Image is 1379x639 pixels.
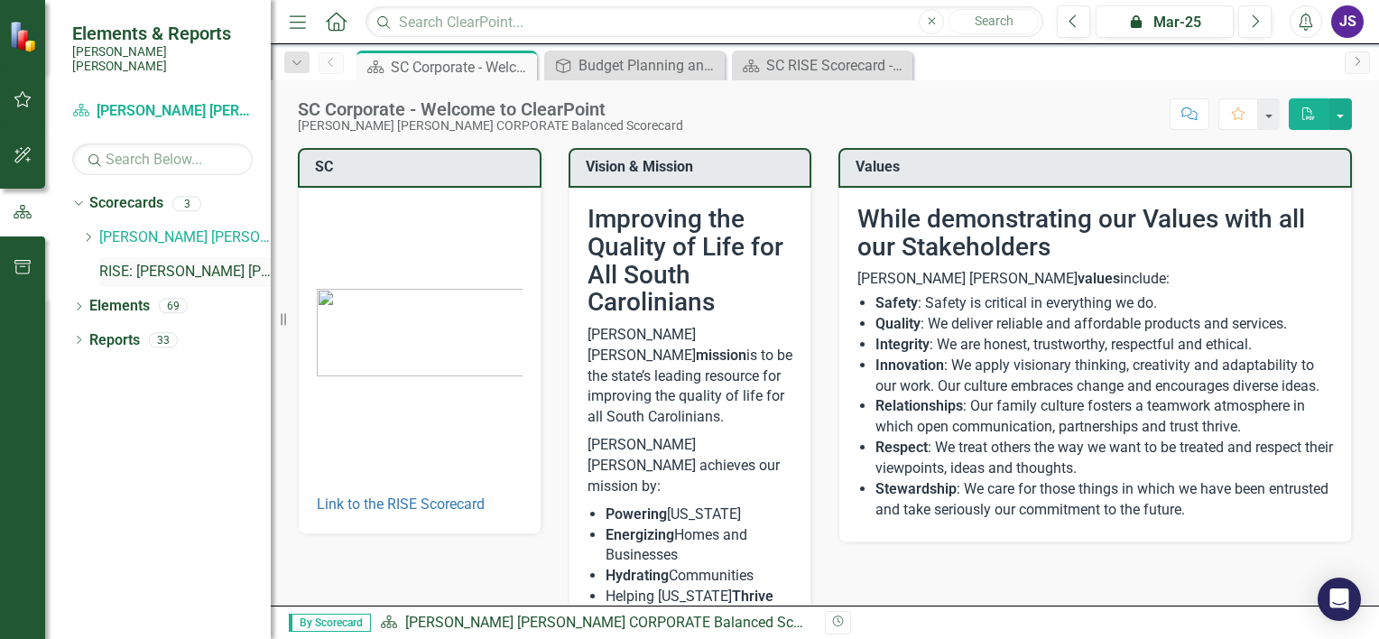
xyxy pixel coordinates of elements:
[766,54,908,77] div: SC RISE Scorecard - Welcome to ClearPoint
[149,332,178,347] div: 33
[875,479,1333,521] li: : We care for those things in which we have been entrusted and take seriously our commitment to t...
[875,480,957,497] strong: Stewardship
[578,54,720,77] div: Budget Planning and Execution
[606,505,667,523] strong: Powering
[875,357,944,374] strong: Innovation
[732,588,773,605] strong: Thrive
[172,196,201,211] div: 3
[298,119,683,133] div: [PERSON_NAME] [PERSON_NAME] CORPORATE Balanced Scorecard
[391,56,532,79] div: SC Corporate - Welcome to ClearPoint
[875,294,918,311] strong: Safety
[857,206,1333,262] h2: While demonstrating our Values with all our Stakeholders
[875,397,963,414] strong: Relationships
[89,193,163,214] a: Scorecards
[588,206,793,317] h2: Improving the Quality of Life for All South Carolinians
[606,566,793,587] li: Communities
[606,525,793,567] li: Homes and Businesses
[586,159,801,175] h3: Vision & Mission
[1102,12,1227,33] div: Mar-25
[588,325,793,431] p: [PERSON_NAME] [PERSON_NAME] is to be the state’s leading resource for improving the quality of li...
[72,44,253,74] small: [PERSON_NAME] [PERSON_NAME]
[875,314,1333,335] li: : We deliver reliable and affordable products and services.
[606,505,793,525] li: [US_STATE]
[9,21,41,52] img: ClearPoint Strategy
[856,159,1341,175] h3: Values
[317,495,485,513] a: Link to the RISE Scorecard
[606,526,674,543] strong: Energizing
[875,439,928,456] strong: Respect
[606,567,669,584] strong: Hydrating
[875,336,930,353] strong: Integrity
[1078,270,1120,287] strong: values
[89,330,140,351] a: Reports
[99,227,271,248] a: [PERSON_NAME] [PERSON_NAME] CORPORATE Balanced Scorecard
[72,144,253,175] input: Search Below...
[875,293,1333,314] li: : Safety is critical in everything we do.
[875,335,1333,356] li: : We are honest, trustworthy, respectful and ethical.
[696,347,746,364] strong: mission
[289,614,371,632] span: By Scorecard
[315,159,531,175] h3: SC
[1096,5,1234,38] button: Mar-25
[72,23,253,44] span: Elements & Reports
[1331,5,1364,38] button: JS
[949,9,1039,34] button: Search
[99,262,271,282] a: RISE: [PERSON_NAME] [PERSON_NAME] Recognizing Innovation, Safety and Excellence
[72,101,253,122] a: [PERSON_NAME] [PERSON_NAME] CORPORATE Balanced Scorecard
[159,299,188,314] div: 69
[975,14,1013,28] span: Search
[366,6,1043,38] input: Search ClearPoint...
[549,54,720,77] a: Budget Planning and Execution
[875,396,1333,438] li: : Our family culture fosters a teamwork atmosphere in which open communication, partnerships and ...
[857,269,1333,290] p: [PERSON_NAME] [PERSON_NAME] include:
[588,431,793,501] p: [PERSON_NAME] [PERSON_NAME] achieves our mission by:
[380,613,811,634] div: »
[875,315,921,332] strong: Quality
[875,356,1333,397] li: : We apply visionary thinking, creativity and adaptability to our work. Our culture embraces chan...
[405,614,841,631] a: [PERSON_NAME] [PERSON_NAME] CORPORATE Balanced Scorecard
[1318,578,1361,621] div: Open Intercom Messenger
[606,587,793,607] li: Helping [US_STATE]
[736,54,908,77] a: SC RISE Scorecard - Welcome to ClearPoint
[875,438,1333,479] li: : We treat others the way we want to be treated and respect their viewpoints, ideas and thoughts.
[89,296,150,317] a: Elements
[298,99,683,119] div: SC Corporate - Welcome to ClearPoint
